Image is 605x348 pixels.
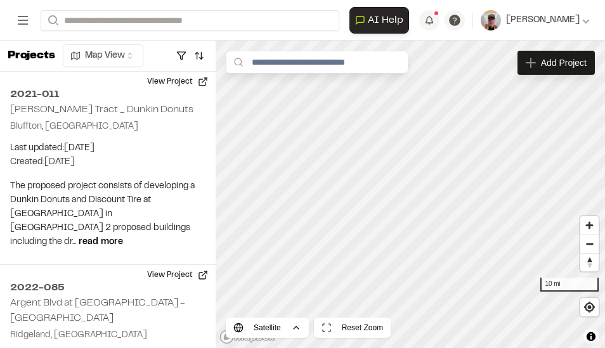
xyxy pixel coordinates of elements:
[349,7,414,34] div: Open AI Assistant
[10,328,205,342] p: Ridgeland, [GEOGRAPHIC_DATA]
[140,72,216,92] button: View Project
[580,254,599,271] span: Reset bearing to north
[10,155,205,169] p: Created: [DATE]
[216,41,605,348] canvas: Map
[349,7,409,34] button: Open AI Assistant
[481,10,590,30] button: [PERSON_NAME]
[10,280,205,295] h2: 2022-085
[10,299,185,323] h2: Argent Blvd at [GEOGRAPHIC_DATA] - [GEOGRAPHIC_DATA]
[580,298,599,316] button: Find my location
[10,141,205,155] p: Last updated: [DATE]
[580,253,599,271] button: Reset bearing to north
[506,13,580,27] span: [PERSON_NAME]
[540,278,599,292] div: 10 mi
[140,265,216,285] button: View Project
[10,120,205,134] p: Bluffton, [GEOGRAPHIC_DATA]
[481,10,501,30] img: User
[580,235,599,253] button: Zoom out
[8,48,55,65] p: Projects
[219,330,275,344] a: Mapbox logo
[10,105,193,114] h2: [PERSON_NAME] Tract _ Dunkin Donuts
[79,238,123,246] span: read more
[314,318,391,338] button: Reset Zoom
[10,179,205,249] p: The proposed project consists of developing a Dunkin Donuts and Discount Tire at [GEOGRAPHIC_DATA...
[10,87,205,102] h2: 2021-011
[541,56,587,69] span: Add Project
[368,13,403,28] span: AI Help
[580,216,599,235] button: Zoom in
[226,318,309,338] button: Satellite
[583,329,599,344] button: Toggle attribution
[41,10,63,31] button: Search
